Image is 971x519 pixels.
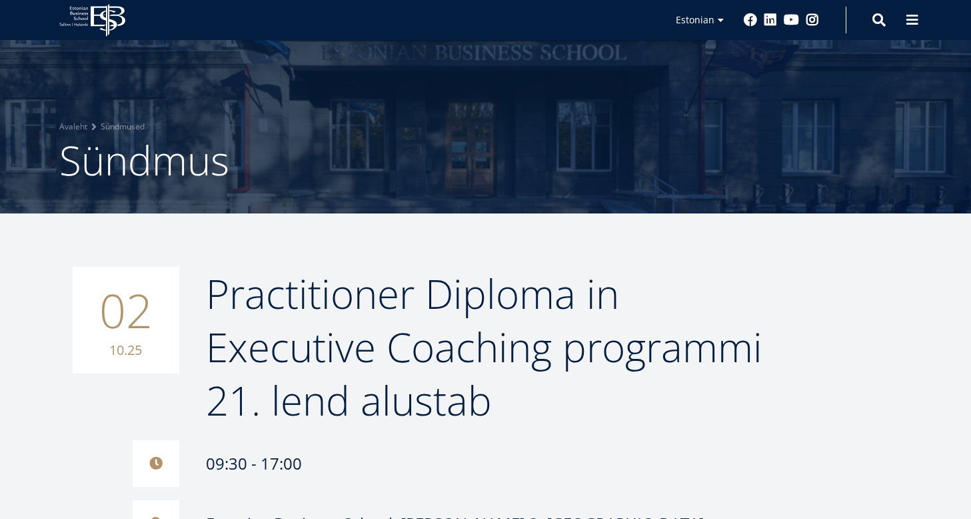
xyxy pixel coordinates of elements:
[86,340,166,360] small: 10.25
[59,133,912,187] h1: Sündmus
[784,13,799,27] a: Youtube
[101,120,145,133] a: Sündmused
[73,267,179,374] div: 02
[764,13,777,27] a: Linkedin
[806,13,819,27] a: Instagram
[206,266,762,428] span: Practitioner Diploma in Executive Coaching programmi 21. lend alustab
[133,440,766,487] div: 09:30 - 17:00
[744,13,757,27] a: Facebook
[59,120,87,133] a: Avaleht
